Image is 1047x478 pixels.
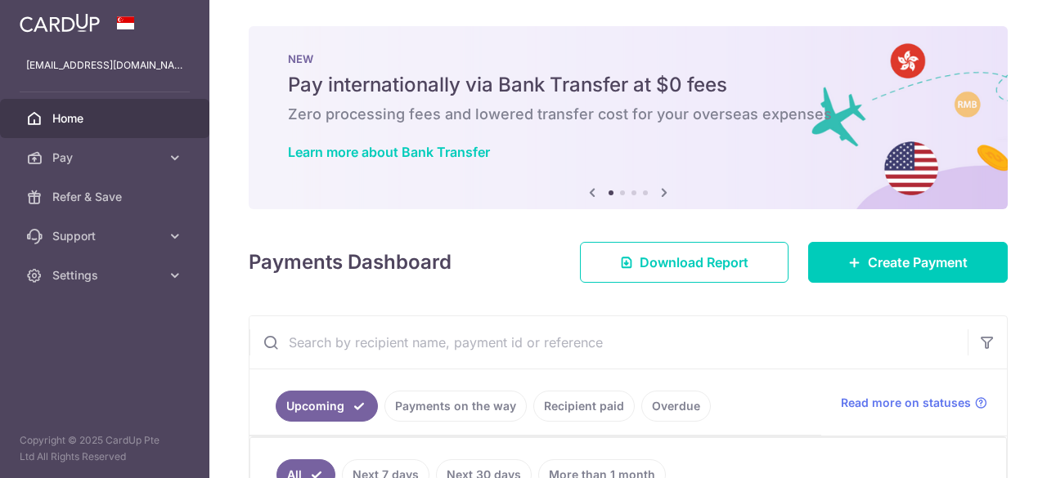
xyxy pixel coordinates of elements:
[641,391,711,422] a: Overdue
[20,13,100,33] img: CardUp
[249,248,452,277] h4: Payments Dashboard
[640,252,748,272] span: Download Report
[841,395,987,411] a: Read more on statuses
[26,57,183,74] p: [EMAIL_ADDRESS][DOMAIN_NAME]
[288,72,968,98] h5: Pay internationally via Bank Transfer at $0 fees
[533,391,635,422] a: Recipient paid
[52,228,160,244] span: Support
[52,150,160,166] span: Pay
[841,395,971,411] span: Read more on statuses
[276,391,378,422] a: Upcoming
[808,242,1008,283] a: Create Payment
[249,26,1008,209] img: Bank transfer banner
[52,267,160,284] span: Settings
[580,242,789,283] a: Download Report
[868,252,968,272] span: Create Payment
[384,391,527,422] a: Payments on the way
[288,144,490,160] a: Learn more about Bank Transfer
[288,105,968,124] h6: Zero processing fees and lowered transfer cost for your overseas expenses
[288,52,968,65] p: NEW
[52,110,160,127] span: Home
[942,429,1031,470] iframe: Opens a widget where you can find more information
[52,189,160,205] span: Refer & Save
[249,316,968,369] input: Search by recipient name, payment id or reference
